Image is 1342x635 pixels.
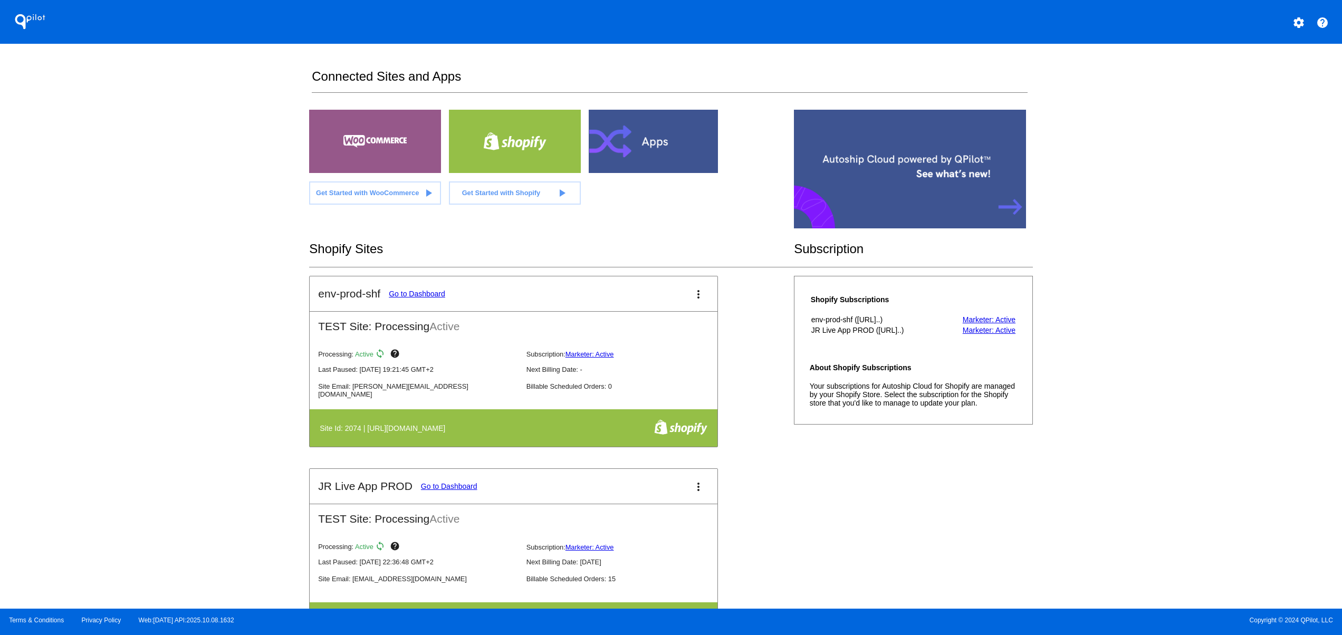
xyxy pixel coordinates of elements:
a: Privacy Policy [82,617,121,624]
a: Go to Dashboard [389,290,445,298]
a: Marketer: Active [963,315,1015,324]
th: JR Live App PROD ([URL]..) [811,325,941,335]
h2: Subscription [794,242,1033,256]
h2: Shopify Sites [309,242,794,256]
a: Marketer: Active [565,543,614,551]
mat-icon: settings [1292,16,1305,29]
p: Site Email: [EMAIL_ADDRESS][DOMAIN_NAME] [318,575,517,583]
h2: TEST Site: Processing [310,312,717,333]
span: Copyright © 2024 QPilot, LLC [680,617,1333,624]
p: Billable Scheduled Orders: 15 [526,575,726,583]
mat-icon: more_vert [692,288,705,301]
mat-icon: help [390,349,402,361]
img: f8a94bdc-cb89-4d40-bdcd-a0261eff8977 [654,419,707,435]
h1: QPilot [9,11,51,32]
p: Site Email: [PERSON_NAME][EMAIL_ADDRESS][DOMAIN_NAME] [318,382,517,398]
p: Last Paused: [DATE] 22:36:48 GMT+2 [318,558,517,566]
h4: About Shopify Subscriptions [810,363,1017,372]
p: Processing: [318,349,517,361]
a: Web:[DATE] API:2025.10.08.1632 [139,617,234,624]
mat-icon: more_vert [692,480,705,493]
a: Marketer: Active [565,350,614,358]
span: Active [429,320,459,332]
p: Subscription: [526,543,726,551]
a: Get Started with WooCommerce [309,181,441,205]
p: Your subscriptions for Autoship Cloud for Shopify are managed by your Shopify Store. Select the s... [810,382,1017,407]
p: Billable Scheduled Orders: 0 [526,382,726,390]
p: Last Paused: [DATE] 19:21:45 GMT+2 [318,365,517,373]
h2: env-prod-shf [318,287,380,300]
span: Get Started with WooCommerce [316,189,419,197]
mat-icon: help [390,541,402,554]
a: Get Started with Shopify [449,181,581,205]
span: Active [355,350,373,358]
a: Go to Dashboard [421,482,477,490]
h2: TEST Site: Processing [310,504,717,525]
span: Get Started with Shopify [462,189,541,197]
p: Subscription: [526,350,726,358]
h2: Connected Sites and Apps [312,69,1027,93]
mat-icon: sync [375,541,388,554]
p: Next Billing Date: - [526,365,726,373]
a: Marketer: Active [963,326,1015,334]
h2: JR Live App PROD [318,480,413,493]
mat-icon: help [1316,16,1329,29]
span: Active [355,543,373,551]
mat-icon: play_arrow [422,187,435,199]
mat-icon: sync [375,349,388,361]
th: env-prod-shf ([URL]..) [811,315,941,324]
p: Next Billing Date: [DATE] [526,558,726,566]
h4: Site Id: 2074 | [URL][DOMAIN_NAME] [320,424,450,432]
mat-icon: play_arrow [555,187,568,199]
h4: Shopify Subscriptions [811,295,941,304]
a: Terms & Conditions [9,617,64,624]
p: Processing: [318,541,517,554]
span: Active [429,513,459,525]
